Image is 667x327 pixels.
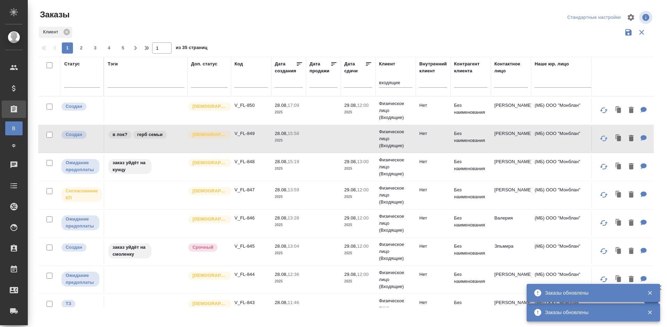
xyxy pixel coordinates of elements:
p: 28.08, [275,103,288,108]
td: (МБ) ООО "Монблан" [531,239,615,264]
button: Клонировать [612,103,625,118]
p: Создан [66,244,82,251]
div: Дата создания [275,61,296,74]
div: Выставляется автоматически для первых 3 заказов нового контактного лица. Особое внимание [188,186,228,196]
p: 12:00 [357,103,369,108]
p: 2025 [344,278,372,285]
p: [DEMOGRAPHIC_DATA] [192,216,227,223]
p: Без наименования [454,299,487,313]
button: Для КМ: от КВ: на русс, [637,131,650,146]
button: Для КМ: от КВ: паспорт (основной разворот) казах-рус с НЗ, срок завтра, удобно Кунцевская [637,160,650,174]
p: 13:28 [288,215,299,221]
td: Эльмира [491,239,531,264]
span: 2 [76,45,87,51]
p: 2025 [344,193,372,200]
button: Клонировать [612,216,625,230]
div: Код [234,61,243,67]
div: split button [566,12,623,23]
button: Обновить [595,102,612,119]
div: Выставляется автоматически при создании заказа [61,130,100,139]
p: Клиент [43,29,61,35]
a: В [5,121,23,135]
button: Удалить [625,160,637,174]
div: Выставляется автоматически для первых 3 заказов нового контактного лица. Особое внимание [188,102,228,111]
p: 12:00 [357,215,369,221]
p: 28.08, [275,272,288,277]
button: Клонировать [612,131,625,146]
button: Обновить [595,215,612,231]
button: 5 [117,42,129,54]
p: 2025 [275,306,303,313]
p: Физическое лицо (Входящие) [379,297,412,318]
p: Без наименования [454,271,487,285]
p: Без наименования [454,243,487,257]
p: Нет [419,130,447,137]
p: 2025 [275,222,303,229]
p: V_FL-847 [234,186,268,193]
p: Согласование КП [66,188,98,201]
button: Удалить [625,216,637,230]
p: 28.08, [275,159,288,164]
button: Удалить [625,244,637,258]
td: (МБ) ООО "Монблан" [531,155,615,179]
p: V_FL-845 [234,243,268,250]
span: 3 [90,45,101,51]
div: Контрагент клиента [454,61,487,74]
td: [PERSON_NAME] [491,155,531,179]
div: Выставляется автоматически при создании заказа [61,243,100,252]
p: Ожидание предоплаты [66,159,95,173]
p: [DEMOGRAPHIC_DATA] [192,103,227,110]
div: Контактное лицо [494,61,528,74]
p: Ожидание предоплаты [66,272,95,286]
button: Клонировать [612,160,625,174]
button: Закрыть [643,290,657,296]
p: 28.08, [275,131,288,136]
button: Сохранить фильтры [622,26,635,39]
p: Ожидание предоплаты [66,216,95,230]
p: ТЗ [66,300,71,307]
p: Нет [419,271,447,278]
span: Настроить таблицу [623,9,639,26]
p: 2025 [275,278,303,285]
p: [DEMOGRAPHIC_DATA] [192,159,227,166]
p: 28.08, [275,215,288,221]
p: Нет [419,158,447,165]
p: 28.08, [275,187,288,192]
button: Удалить [625,188,637,202]
p: Без наименования [454,102,487,116]
p: 29.08, [344,244,357,249]
div: Выставляется автоматически, если на указанный объем услуг необходимо больше времени в стандартном... [188,243,228,252]
p: 28.08, [275,300,288,305]
button: Для КМ: от КВ апостиль на НЗК диплома и приложения у клиент менялось имя, сейчас написание отлича... [637,244,650,258]
p: 13:00 [357,159,369,164]
button: Клонировать [612,188,625,202]
p: V_FL-848 [234,158,268,165]
p: [DEMOGRAPHIC_DATA] [192,272,227,279]
div: Выставляется автоматически для первых 3 заказов нового контактного лица. Особое внимание [188,158,228,168]
button: Обновить [595,271,612,288]
p: 15:58 [288,131,299,136]
div: Выставляется автоматически для первых 3 заказов нового контактного лица. Особое внимание [188,299,228,309]
p: 15:19 [288,159,299,164]
p: Нет [419,102,447,109]
span: Ф [9,142,19,149]
p: Физическое лицо (Входящие) [379,128,412,149]
p: 2025 [275,193,303,200]
div: Клиент [379,61,395,67]
p: [DEMOGRAPHIC_DATA] [192,188,227,194]
div: Клиент [39,27,72,38]
p: Создан [66,131,82,138]
button: Удалить [625,103,637,118]
p: 13:04 [288,244,299,249]
p: V_FL-849 [234,130,268,137]
div: Статус [64,61,80,67]
p: [DEMOGRAPHIC_DATA] [192,300,227,307]
p: Без наименования [454,158,487,172]
button: 3 [90,42,101,54]
button: 4 [104,42,115,54]
button: Обновить [595,243,612,260]
p: в лок? [113,131,127,138]
p: [DEMOGRAPHIC_DATA] [192,131,227,138]
span: В [9,125,19,132]
p: 12:36 [288,272,299,277]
